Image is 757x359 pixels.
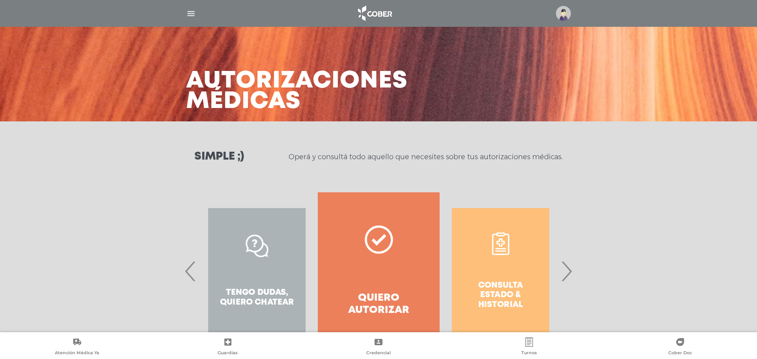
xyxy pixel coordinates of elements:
[186,71,408,112] h3: Autorizaciones médicas
[2,337,152,357] a: Atención Médica Ya
[556,6,571,21] img: profile-placeholder.svg
[366,350,391,357] span: Credencial
[186,9,196,19] img: Cober_menu-lines-white.svg
[183,250,198,292] span: Previous
[194,151,244,162] h3: Simple ;)
[218,350,238,357] span: Guardias
[289,152,563,162] p: Operá y consultá todo aquello que necesites sobre tus autorizaciones médicas.
[55,350,99,357] span: Atención Médica Ya
[559,250,574,292] span: Next
[605,337,755,357] a: Cober Doc
[152,337,303,357] a: Guardias
[332,292,425,316] h4: Quiero autorizar
[318,192,440,350] a: Quiero autorizar
[668,350,692,357] span: Cober Doc
[454,337,604,357] a: Turnos
[521,350,537,357] span: Turnos
[303,337,454,357] a: Credencial
[354,4,395,23] img: logo_cober_home-white.png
